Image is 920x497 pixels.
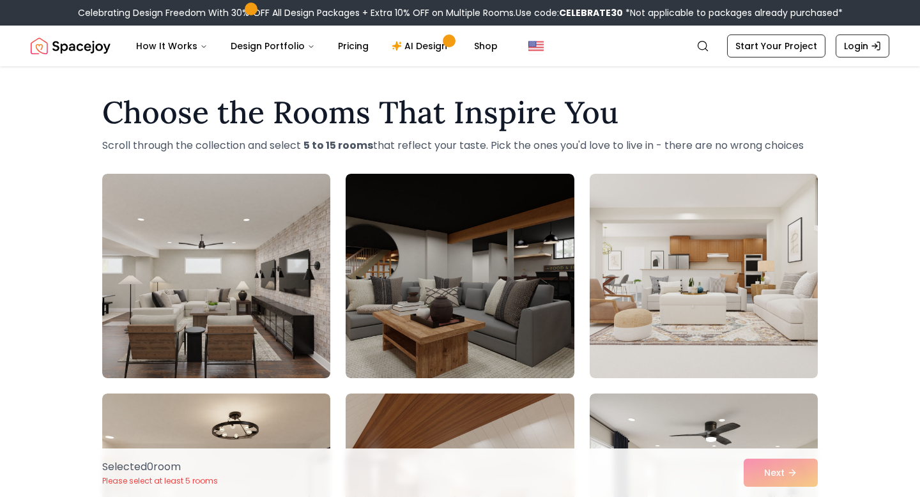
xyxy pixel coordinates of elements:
span: *Not applicable to packages already purchased* [623,6,843,19]
button: How It Works [126,33,218,59]
img: Room room-1 [102,174,330,378]
p: Please select at least 5 rooms [102,476,218,486]
nav: Main [126,33,508,59]
div: Celebrating Design Freedom With 30% OFF All Design Packages + Extra 10% OFF on Multiple Rooms. [78,6,843,19]
a: Spacejoy [31,33,111,59]
a: Shop [464,33,508,59]
img: Room room-3 [590,174,818,378]
b: CELEBRATE30 [559,6,623,19]
img: Room room-2 [346,174,574,378]
a: Login [836,34,889,57]
p: Selected 0 room [102,459,218,475]
img: United States [528,38,544,54]
a: AI Design [381,33,461,59]
p: Scroll through the collection and select that reflect your taste. Pick the ones you'd love to liv... [102,138,818,153]
nav: Global [31,26,889,66]
a: Start Your Project [727,34,825,57]
h1: Choose the Rooms That Inspire You [102,97,818,128]
img: Spacejoy Logo [31,33,111,59]
button: Design Portfolio [220,33,325,59]
span: Use code: [516,6,623,19]
a: Pricing [328,33,379,59]
strong: 5 to 15 rooms [303,138,373,153]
